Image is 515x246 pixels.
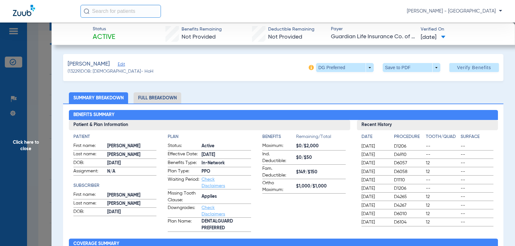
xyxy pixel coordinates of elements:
span: Plan Name: [168,218,199,232]
span: $0/$50 [296,154,346,161]
li: Full Breakdown [134,92,181,104]
span: N/A [107,168,157,175]
h2: Benefits Summary [69,110,498,120]
span: Active [201,143,251,150]
img: info-icon [309,65,314,70]
span: D6010 [394,211,423,217]
span: -- [426,185,458,192]
span: Benefits Type: [168,159,199,167]
img: Search Icon [84,8,89,14]
h4: Patient [73,133,157,140]
span: [DATE] [361,194,389,200]
h4: Procedure [394,133,423,140]
h4: Date [361,133,389,140]
span: Effective Date: [168,151,199,159]
button: Verify Benefits [449,63,499,72]
span: -- [461,202,493,209]
span: -- [426,151,458,158]
span: [DATE] [107,209,157,215]
span: $0/$2,000 [296,143,346,150]
h3: Patient & Plan Information [69,120,351,130]
span: Edit [118,62,124,68]
app-breakdown-title: Date [361,133,389,142]
span: D1206 [394,185,423,192]
span: [PERSON_NAME] [107,200,157,207]
app-breakdown-title: Surface [461,133,493,142]
span: [PERSON_NAME] [107,192,157,199]
span: 12 [426,194,458,200]
span: DOB: [73,159,105,167]
span: Missing Tooth Clause: [168,190,199,204]
span: D6058 [394,169,423,175]
span: 12 [426,160,458,166]
span: 12 [426,202,458,209]
h4: Plan [168,133,251,140]
span: D4910 [394,151,423,158]
span: [PERSON_NAME] [107,151,157,158]
span: (13229) DOB: [DEMOGRAPHIC_DATA] - HoH [68,68,154,75]
span: Last name: [73,151,105,159]
span: [DATE] [361,160,389,166]
span: Guardian Life Insurance Co. of America [331,33,415,41]
span: Verify Benefits [457,65,491,70]
app-breakdown-title: Tooth/Quad [426,133,458,142]
span: DENTALGUARD PREFERRED [201,218,251,232]
span: $149/$150 [296,169,346,176]
span: -- [461,219,493,225]
span: PPO [201,168,251,175]
span: Ortho Maximum: [262,180,294,193]
span: Fam. Deductible: [262,165,294,179]
li: Summary Breakdown [69,92,128,104]
span: -- [426,143,458,150]
app-breakdown-title: Procedure [394,133,423,142]
span: [DATE] [361,151,389,158]
span: Deductible Remaining [268,26,314,33]
h4: Subscriber [73,182,157,189]
span: First name: [73,191,105,199]
span: 12 [426,219,458,225]
h4: Tooth/Quad [426,133,458,140]
span: [PERSON_NAME] - [GEOGRAPHIC_DATA] [407,8,502,14]
span: Last name: [73,200,105,208]
img: Zuub Logo [13,5,35,16]
span: Verified On [421,26,505,33]
span: 12 [426,169,458,175]
span: [DATE] [361,143,389,150]
a: Check Disclaimers [201,205,225,216]
span: 12 [426,211,458,217]
span: Active [93,33,115,42]
span: $1,000/$1,000 [296,183,346,190]
span: -- [461,143,493,150]
app-breakdown-title: Benefits [262,133,296,142]
span: Maximum: [262,142,294,150]
button: Save to PDF [383,63,440,72]
span: [DATE] [361,202,389,209]
span: D1206 [394,143,423,150]
span: [DATE] [361,211,389,217]
span: Payer [331,26,415,32]
span: Ind. Deductible: [262,151,294,164]
span: [DATE] [201,151,251,158]
span: -- [461,211,493,217]
a: Check Disclaimers [201,177,225,188]
span: Remaining/Total [296,133,346,142]
input: Search for patients [80,5,161,18]
span: [DATE] [361,219,389,225]
span: Plan Type: [168,168,199,176]
span: Not Provided [268,34,302,40]
span: [DATE] [421,33,445,41]
span: -- [461,151,493,158]
span: D4267 [394,202,423,209]
span: [DATE] [361,185,389,192]
span: In-Network [201,160,251,167]
h4: Surface [461,133,493,140]
span: -- [426,177,458,183]
span: -- [461,177,493,183]
span: D6057 [394,160,423,166]
h3: Recent History [357,120,498,130]
span: Status [93,26,115,32]
span: [PERSON_NAME] [107,143,157,150]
